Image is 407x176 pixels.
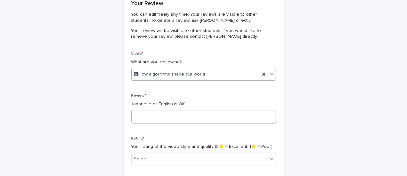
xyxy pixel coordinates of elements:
[134,157,150,161] font: Select...
[131,59,276,66] p: What are you reviewing?
[131,12,273,23] p: You can edit freely any time. Your reviews are visible to other students. To delete a review, ask...
[131,143,276,150] p: Your rating of the video style and quality (5⭐️ = Excellent, 1⭐️ = Poor)
[131,101,276,108] p: Japanese or English is OK.
[131,94,146,98] span: Review
[134,71,205,78] span: 🖼How algorithms shape our world
[131,1,164,6] font: Your Review
[131,137,145,140] span: Rating
[131,52,144,56] span: Video
[131,28,263,39] font: Your review will be visible to other students. If you would like to remove your review, please co...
